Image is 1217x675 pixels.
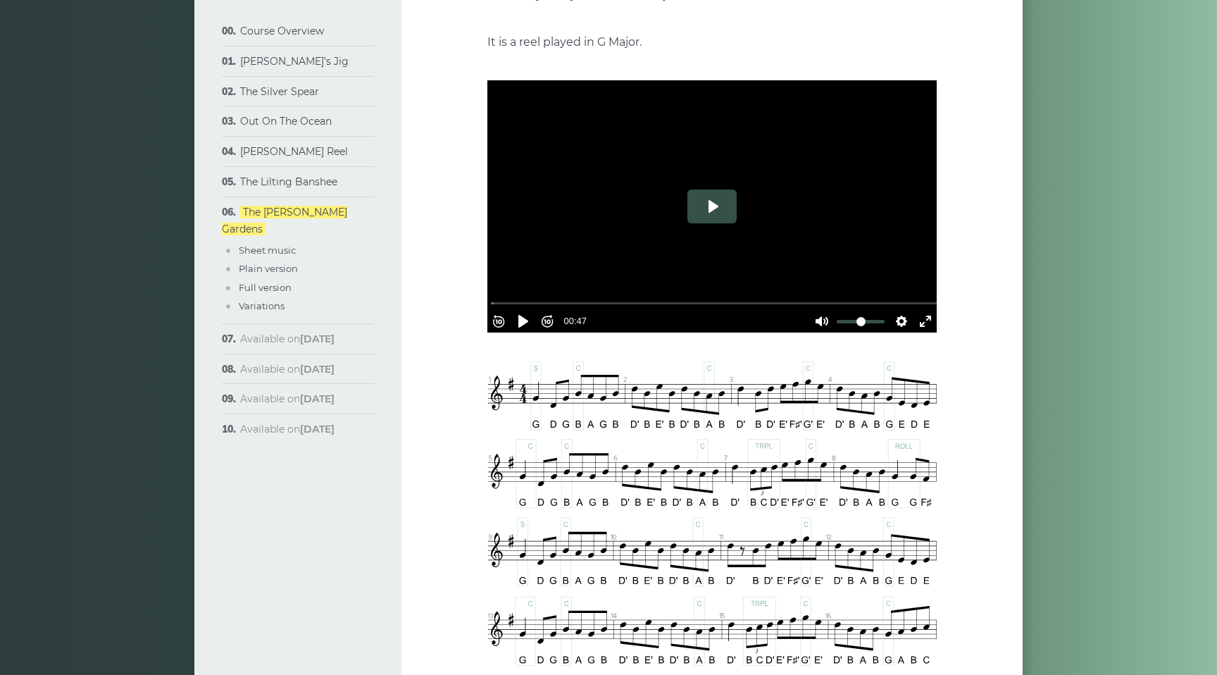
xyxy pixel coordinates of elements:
[240,423,335,435] span: Available on
[240,175,337,188] a: The Lilting Banshee
[240,363,335,376] span: Available on
[240,392,335,405] span: Available on
[487,33,937,51] p: It is a reel played in G Major.
[239,282,292,293] a: Full version
[240,115,332,128] a: Out On The Ocean
[300,423,335,435] strong: [DATE]
[300,333,335,345] strong: [DATE]
[239,244,296,256] a: Sheet music
[222,206,347,235] a: The [PERSON_NAME] Gardens
[239,300,285,311] a: Variations
[240,25,324,37] a: Course Overview
[240,145,348,158] a: [PERSON_NAME] Reel
[239,263,298,274] a: Plain version
[240,333,335,345] span: Available on
[240,55,349,68] a: [PERSON_NAME]’s Jig
[300,392,335,405] strong: [DATE]
[300,363,335,376] strong: [DATE]
[240,85,319,98] a: The Silver Spear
